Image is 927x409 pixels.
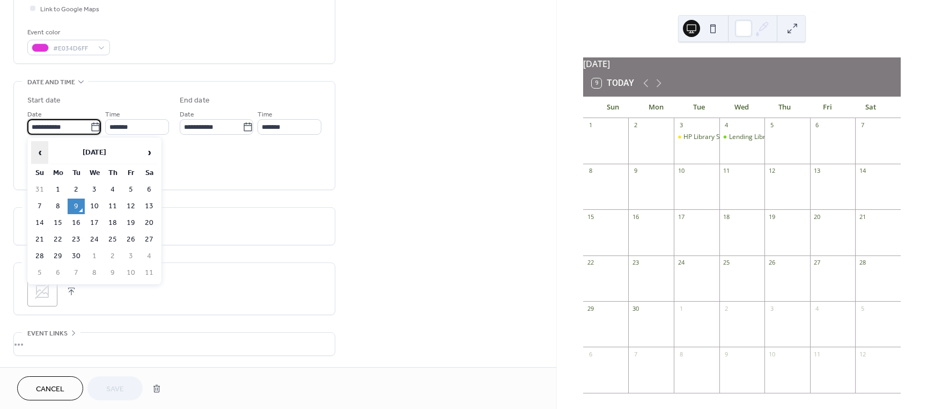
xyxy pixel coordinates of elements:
[813,213,821,221] div: 20
[677,121,685,129] div: 3
[141,165,158,181] th: Sa
[180,109,194,120] span: Date
[68,215,85,231] td: 16
[27,27,108,38] div: Event color
[27,95,61,106] div: Start date
[40,4,99,15] span: Link to Google Maps
[635,97,678,118] div: Mon
[858,304,866,312] div: 5
[104,265,121,281] td: 9
[677,167,685,175] div: 10
[27,109,42,120] span: Date
[858,121,866,129] div: 7
[631,167,639,175] div: 9
[141,142,157,163] span: ›
[49,182,67,198] td: 1
[49,265,67,281] td: 6
[849,97,892,118] div: Sat
[141,265,158,281] td: 11
[31,215,48,231] td: 14
[27,328,68,339] span: Event links
[768,259,776,267] div: 26
[141,182,158,198] td: 6
[257,109,273,120] span: Time
[723,213,731,221] div: 18
[49,249,67,264] td: 29
[677,350,685,358] div: 8
[583,57,901,70] div: [DATE]
[586,259,594,267] div: 22
[813,304,821,312] div: 4
[719,133,765,142] div: Lending Library
[677,304,685,312] div: 1
[49,141,139,164] th: [DATE]
[813,350,821,358] div: 11
[68,232,85,247] td: 23
[17,376,83,400] a: Cancel
[49,232,67,247] td: 22
[720,97,763,118] div: Wed
[592,97,635,118] div: Sun
[49,165,67,181] th: Mo
[122,232,139,247] td: 26
[49,199,67,214] td: 8
[68,249,85,264] td: 30
[723,259,731,267] div: 25
[586,304,594,312] div: 29
[180,95,210,106] div: End date
[588,76,638,91] button: 9Today
[104,199,121,214] td: 11
[768,350,776,358] div: 10
[68,199,85,214] td: 9
[858,213,866,221] div: 21
[677,259,685,267] div: 24
[729,133,775,142] div: Lending Library
[768,304,776,312] div: 3
[86,182,103,198] td: 3
[104,215,121,231] td: 18
[27,77,75,88] span: Date and time
[104,249,121,264] td: 2
[677,213,685,221] div: 17
[631,213,639,221] div: 16
[122,249,139,264] td: 3
[27,276,57,306] div: ;
[768,167,776,175] div: 12
[68,182,85,198] td: 2
[141,215,158,231] td: 20
[141,232,158,247] td: 27
[122,182,139,198] td: 5
[858,259,866,267] div: 28
[32,142,48,163] span: ‹
[105,109,120,120] span: Time
[86,265,103,281] td: 8
[631,259,639,267] div: 23
[104,165,121,181] th: Th
[723,121,731,129] div: 4
[586,167,594,175] div: 8
[586,121,594,129] div: 1
[31,182,48,198] td: 31
[31,249,48,264] td: 28
[31,232,48,247] td: 21
[122,265,139,281] td: 10
[858,350,866,358] div: 12
[31,165,48,181] th: Su
[122,215,139,231] td: 19
[858,167,866,175] div: 14
[768,213,776,221] div: 19
[813,167,821,175] div: 13
[631,350,639,358] div: 7
[31,265,48,281] td: 5
[674,133,719,142] div: HP Library Storytime
[68,265,85,281] td: 7
[104,182,121,198] td: 4
[768,121,776,129] div: 5
[86,165,103,181] th: We
[36,384,64,395] span: Cancel
[68,165,85,181] th: Tu
[678,97,720,118] div: Tue
[763,97,806,118] div: Thu
[86,232,103,247] td: 24
[122,199,139,214] td: 12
